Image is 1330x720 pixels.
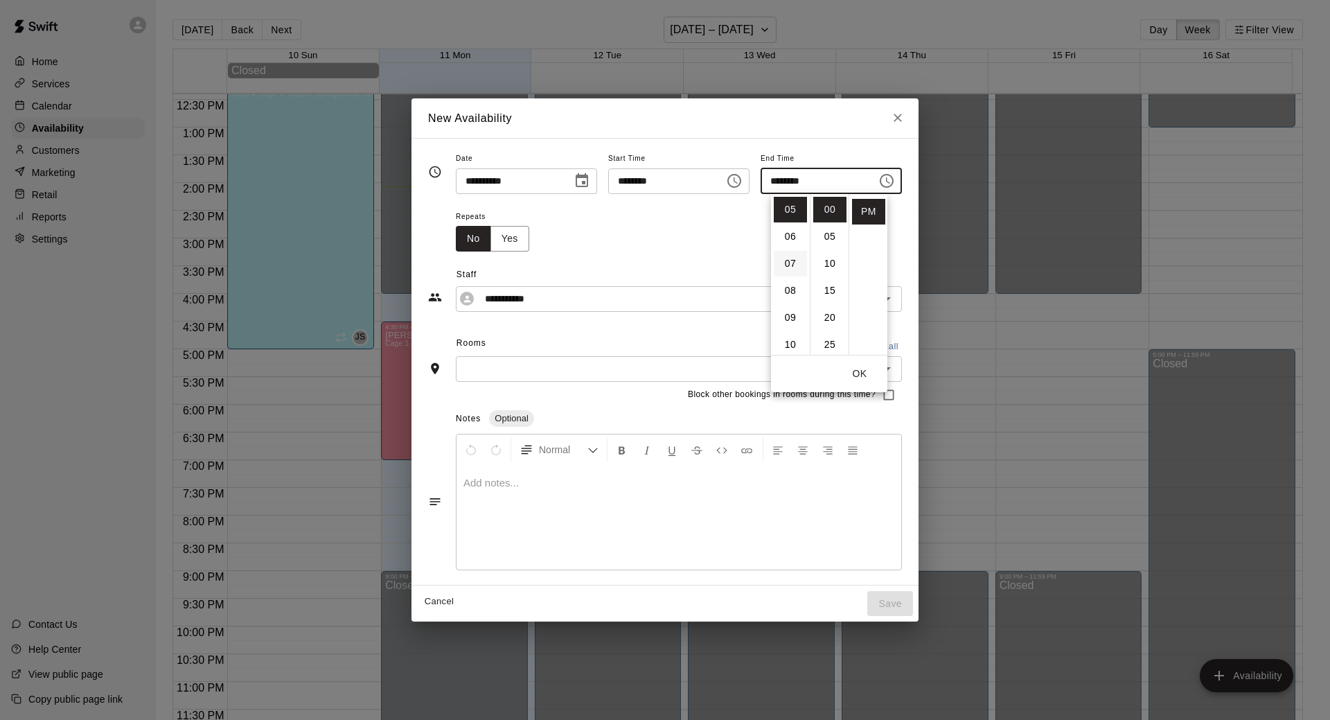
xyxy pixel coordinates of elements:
[735,437,759,462] button: Insert Link
[816,437,840,462] button: Right Align
[456,264,902,286] span: Staff
[791,437,815,462] button: Center Align
[417,591,461,613] button: Cancel
[428,109,512,128] h6: New Availability
[852,199,885,225] li: PM
[428,165,442,179] svg: Timing
[635,437,659,462] button: Format Italics
[456,414,481,423] span: Notes
[428,290,442,304] svg: Staff
[774,332,807,358] li: 10 hours
[774,197,807,222] li: 5 hours
[484,437,508,462] button: Redo
[813,305,846,331] li: 20 minutes
[837,361,882,387] button: OK
[710,437,734,462] button: Insert Code
[428,362,442,376] svg: Rooms
[456,150,597,168] span: Date
[813,332,846,358] li: 25 minutes
[539,443,587,457] span: Normal
[660,437,684,462] button: Format Underline
[489,413,533,423] span: Optional
[459,437,483,462] button: Undo
[456,226,529,252] div: outlined button group
[774,278,807,304] li: 8 hours
[813,224,846,249] li: 5 minutes
[766,437,790,462] button: Left Align
[568,167,596,195] button: Choose date, selected date is Aug 14, 2025
[810,194,849,355] ul: Select minutes
[456,226,491,252] button: No
[878,289,897,308] button: Open
[456,208,540,227] span: Repeats
[774,251,807,276] li: 7 hours
[490,226,529,252] button: Yes
[610,437,634,462] button: Format Bold
[720,167,748,195] button: Choose time, selected time is 4:30 PM
[774,305,807,331] li: 9 hours
[841,437,864,462] button: Justify Align
[688,388,876,402] span: Block other bookings in rooms during this time?
[878,359,897,378] button: Open
[813,251,846,276] li: 10 minutes
[771,194,810,355] ul: Select hours
[428,495,442,509] svg: Notes
[873,167,901,195] button: Choose time, selected time is 5:00 PM
[608,150,750,168] span: Start Time
[885,105,910,130] button: Close
[514,437,604,462] button: Formatting Options
[456,338,486,348] span: Rooms
[685,437,709,462] button: Format Strikethrough
[813,197,846,222] li: 0 minutes
[813,278,846,304] li: 15 minutes
[761,150,902,168] span: End Time
[774,224,807,249] li: 6 hours
[849,194,887,355] ul: Select meridiem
